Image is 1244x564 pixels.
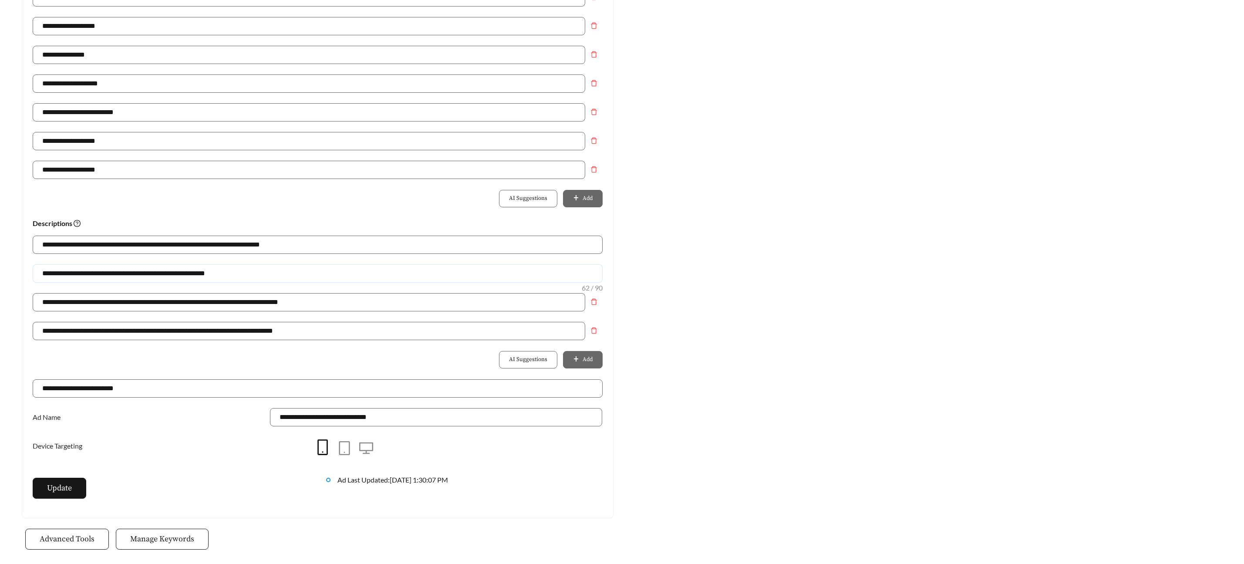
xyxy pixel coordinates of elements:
span: mobile [315,439,330,455]
span: delete [586,108,602,115]
button: desktop [355,438,377,459]
button: AI Suggestions [499,351,557,368]
span: delete [586,22,602,29]
input: Website [33,379,603,398]
label: Ad Name [33,408,65,426]
div: Ad Last Updated: [DATE] 1:30:07 PM [337,475,602,496]
button: mobile [312,437,334,459]
button: Remove field [585,103,603,121]
span: tablet [337,441,351,455]
button: Remove field [585,293,603,311]
span: Update [47,482,72,494]
button: Advanced Tools [25,529,109,550]
button: tablet [334,438,355,459]
span: delete [586,298,602,305]
span: question-circle [74,220,81,227]
span: delete [586,80,602,87]
button: Remove field [585,322,603,339]
button: plusAdd [563,190,602,207]
button: Remove field [585,161,603,178]
label: Device Targeting [33,437,87,455]
span: delete [586,327,602,334]
button: plusAdd [563,351,602,368]
button: Update [33,478,86,499]
span: AI Suggestions [509,194,547,203]
button: Remove field [585,46,603,63]
button: Remove field [585,132,603,149]
button: Manage Keywords [116,529,209,550]
input: Ad Name [270,408,602,426]
span: delete [586,166,602,173]
button: Remove field [585,74,603,92]
span: Manage Keywords [130,533,194,545]
span: delete [586,51,602,58]
span: AI Suggestions [509,355,547,364]
strong: Descriptions [33,219,81,227]
span: desktop [359,441,373,455]
span: Advanced Tools [40,533,94,545]
span: delete [586,137,602,144]
button: AI Suggestions [499,190,557,207]
button: Remove field [585,17,603,34]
